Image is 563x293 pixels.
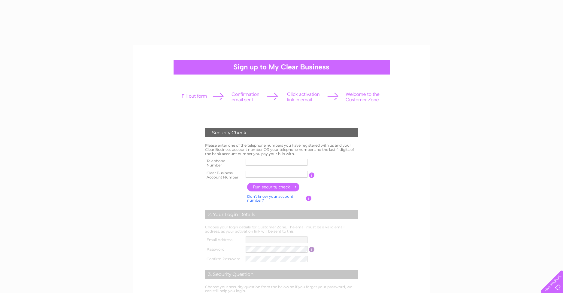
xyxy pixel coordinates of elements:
[205,270,358,279] div: 3. Security Question
[205,210,358,219] div: 2. Your Login Details
[204,224,360,235] td: Choose your login details for Customer Zone. The email must be a valid email address, as your act...
[204,157,244,169] th: Telephone Number
[204,245,244,254] th: Password
[204,235,244,245] th: Email Address
[247,194,293,203] a: Don't know your account number?
[204,142,360,157] td: Please enter one of the telephone numbers you have registered with us and your Clear Business acc...
[204,169,244,181] th: Clear Business Account Number
[309,172,315,178] input: Information
[205,128,358,137] div: 1. Security Check
[306,196,312,201] input: Information
[204,254,244,264] th: Confirm Password
[309,247,315,252] input: Information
